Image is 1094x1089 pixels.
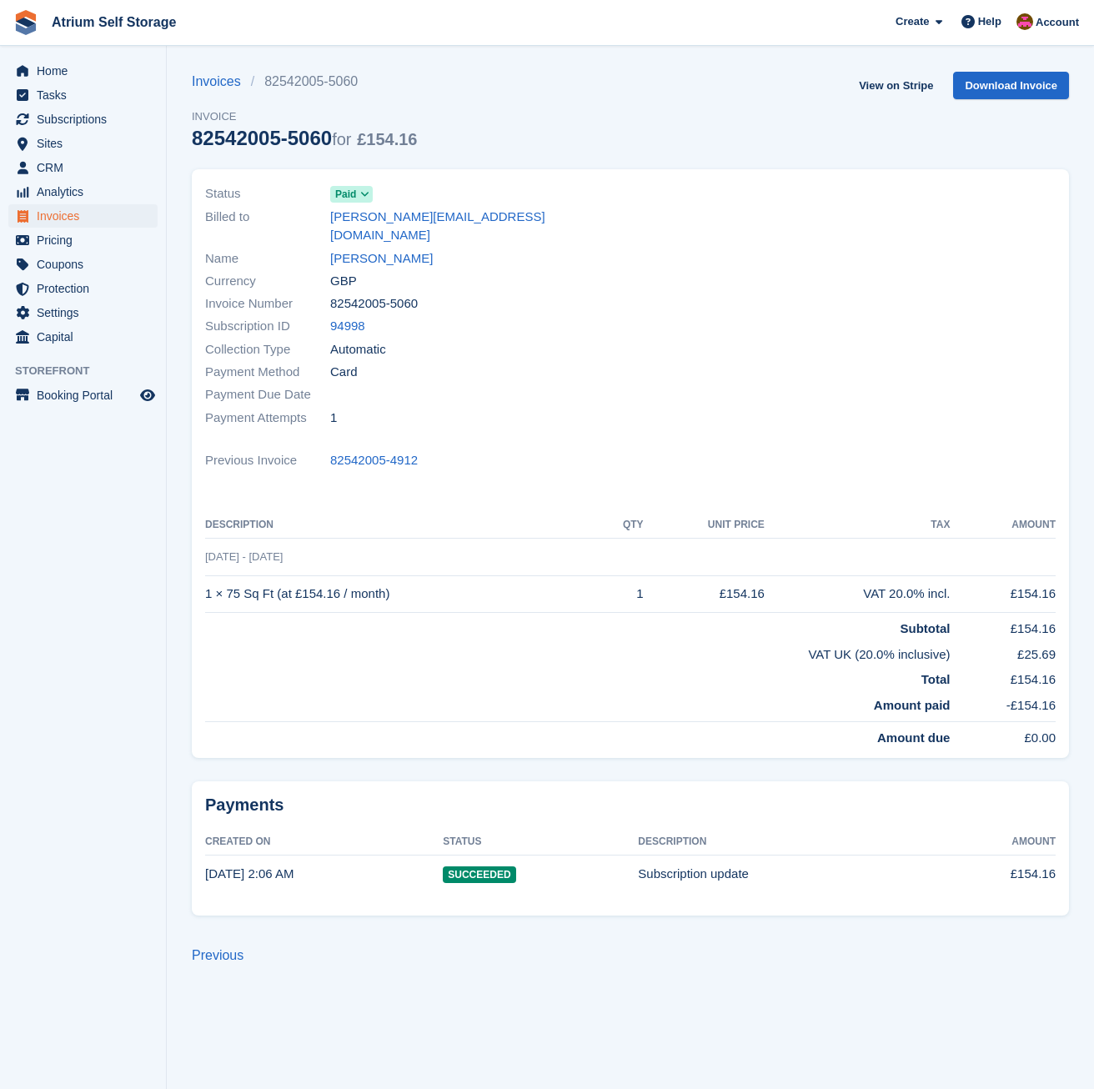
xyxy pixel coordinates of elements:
span: Collection Type [205,340,330,359]
span: Pricing [37,228,137,252]
span: for [332,130,351,148]
span: Payment Due Date [205,385,330,404]
span: Name [205,249,330,268]
span: Invoice Number [205,294,330,314]
a: menu [8,180,158,203]
a: Paid [330,184,373,203]
th: Unit Price [644,512,765,539]
th: Description [205,512,600,539]
span: [DATE] - [DATE] [205,550,283,563]
th: Amount [950,512,1056,539]
td: £25.69 [950,639,1056,665]
a: Invoices [192,72,251,92]
a: menu [8,253,158,276]
span: Tasks [37,83,137,107]
span: Booking Portal [37,384,137,407]
span: Account [1036,14,1079,31]
span: Currency [205,272,330,291]
td: £154.16 [950,575,1056,613]
img: stora-icon-8386f47178a22dfd0bd8f6a31ec36ba5ce8667c1dd55bd0f319d3a0aa187defe.svg [13,10,38,35]
a: Atrium Self Storage [45,8,183,36]
span: Paid [335,187,356,202]
a: menu [8,156,158,179]
span: Payment Attempts [205,409,330,428]
span: Settings [37,301,137,324]
span: Succeeded [443,866,515,883]
time: 2025-09-26 01:06:51 UTC [205,866,294,881]
a: View on Stripe [852,72,940,99]
span: Billed to [205,208,330,245]
a: menu [8,301,158,324]
a: menu [8,325,158,349]
a: Previous [192,948,243,962]
span: Sites [37,132,137,155]
a: menu [8,83,158,107]
td: Subscription update [638,856,934,892]
span: Previous Invoice [205,451,330,470]
strong: Amount paid [874,698,951,712]
a: menu [8,204,158,228]
span: Payment Method [205,363,330,382]
a: [PERSON_NAME][EMAIL_ADDRESS][DOMAIN_NAME] [330,208,620,245]
strong: Subtotal [900,621,950,635]
span: 82542005-5060 [330,294,418,314]
span: Subscriptions [37,108,137,131]
th: Description [638,829,934,856]
a: Preview store [138,385,158,405]
a: menu [8,228,158,252]
a: menu [8,277,158,300]
span: Help [978,13,1001,30]
span: Capital [37,325,137,349]
td: VAT UK (20.0% inclusive) [205,639,950,665]
a: Download Invoice [953,72,1069,99]
td: £154.16 [644,575,765,613]
th: Amount [935,829,1056,856]
a: menu [8,108,158,131]
span: Status [205,184,330,203]
td: £154.16 [950,664,1056,690]
a: menu [8,384,158,407]
a: 94998 [330,317,365,336]
span: 1 [330,409,337,428]
h2: Payments [205,795,1056,815]
th: QTY [600,512,644,539]
span: £154.16 [357,130,417,148]
span: CRM [37,156,137,179]
span: Invoices [37,204,137,228]
th: Status [443,829,638,856]
span: Home [37,59,137,83]
span: Create [896,13,929,30]
td: 1 [600,575,644,613]
td: £154.16 [950,613,1056,639]
span: Subscription ID [205,317,330,336]
a: menu [8,132,158,155]
th: Tax [765,512,951,539]
td: £0.00 [950,722,1056,748]
a: menu [8,59,158,83]
span: Coupons [37,253,137,276]
a: 82542005-4912 [330,451,418,470]
span: Automatic [330,340,386,359]
strong: Total [921,672,951,686]
span: Invoice [192,108,417,125]
div: VAT 20.0% incl. [765,585,951,604]
span: Protection [37,277,137,300]
td: £154.16 [935,856,1056,892]
span: Card [330,363,358,382]
strong: Amount due [877,730,951,745]
div: 82542005-5060 [192,127,417,149]
a: [PERSON_NAME] [330,249,433,268]
span: Storefront [15,363,166,379]
th: Created On [205,829,443,856]
td: 1 × 75 Sq Ft (at £154.16 / month) [205,575,600,613]
img: Mark Rhodes [1016,13,1033,30]
nav: breadcrumbs [192,72,417,92]
td: -£154.16 [950,690,1056,722]
span: Analytics [37,180,137,203]
span: GBP [330,272,357,291]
